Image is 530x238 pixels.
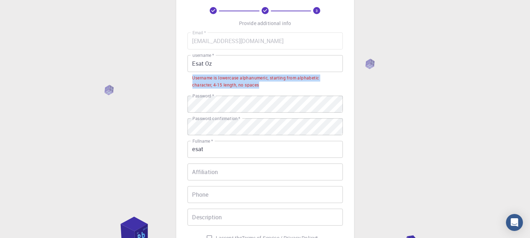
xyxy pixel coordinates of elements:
label: Email [192,30,206,36]
div: Open Intercom Messenger [506,214,523,231]
label: Fullname [192,138,213,144]
div: Username is lowercase alphanumeric, starting from alphabetic character, 4-15 length, no spaces [192,75,338,89]
p: Provide additional info [239,20,291,27]
label: Password confirmation [192,115,240,121]
label: Password [192,93,214,99]
text: 3 [316,8,318,13]
label: username [192,52,214,58]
